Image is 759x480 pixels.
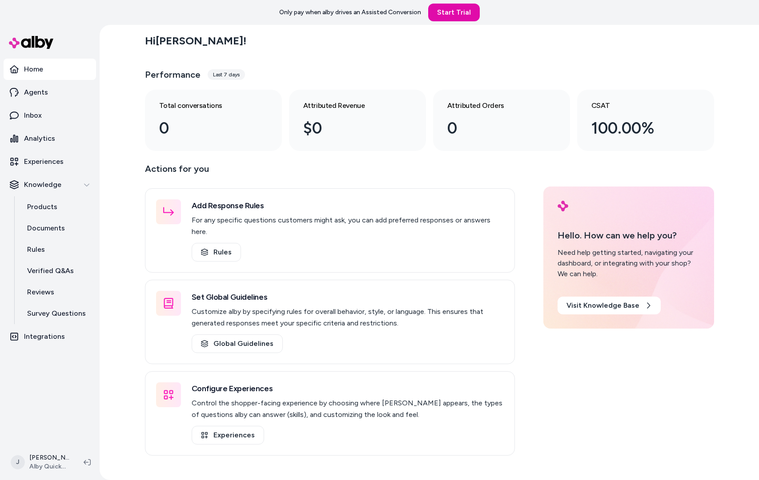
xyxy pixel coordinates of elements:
[4,82,96,103] a: Agents
[558,247,700,279] div: Need help getting started, navigating your dashboard, or integrating with your shop? We can help.
[4,174,96,195] button: Knowledge
[192,199,504,212] h3: Add Response Rules
[447,116,542,140] div: 0
[27,202,57,212] p: Products
[192,243,241,262] a: Rules
[591,100,686,111] h3: CSAT
[9,36,53,49] img: alby Logo
[24,64,43,75] p: Home
[289,90,426,151] a: Attributed Revenue $0
[27,287,54,298] p: Reviews
[29,462,69,471] span: Alby QuickStart Store
[24,179,61,190] p: Knowledge
[18,260,96,282] a: Verified Q&As
[18,303,96,324] a: Survey Questions
[29,453,69,462] p: [PERSON_NAME]
[27,308,86,319] p: Survey Questions
[4,59,96,80] a: Home
[192,214,504,238] p: For any specific questions customers might ask, you can add preferred responses or answers here.
[591,116,686,140] div: 100.00%
[208,69,245,80] div: Last 7 days
[558,201,568,211] img: alby Logo
[18,282,96,303] a: Reviews
[24,133,55,144] p: Analytics
[145,34,246,48] h2: Hi [PERSON_NAME] !
[192,426,264,444] a: Experiences
[192,334,283,353] a: Global Guidelines
[24,110,42,121] p: Inbox
[27,266,74,276] p: Verified Q&As
[24,156,64,167] p: Experiences
[4,105,96,126] a: Inbox
[447,100,542,111] h3: Attributed Orders
[558,229,700,242] p: Hello. How can we help you?
[18,196,96,218] a: Products
[159,100,253,111] h3: Total conversations
[428,4,480,21] a: Start Trial
[5,448,76,476] button: J[PERSON_NAME]Alby QuickStart Store
[577,90,714,151] a: CSAT 100.00%
[27,223,65,234] p: Documents
[303,100,398,111] h3: Attributed Revenue
[4,151,96,172] a: Experiences
[24,331,65,342] p: Integrations
[18,239,96,260] a: Rules
[145,90,282,151] a: Total conversations 0
[4,326,96,347] a: Integrations
[145,68,201,81] h3: Performance
[4,128,96,149] a: Analytics
[192,382,504,395] h3: Configure Experiences
[27,244,45,255] p: Rules
[303,116,398,140] div: $0
[433,90,570,151] a: Attributed Orders 0
[192,397,504,420] p: Control the shopper-facing experience by choosing where [PERSON_NAME] appears, the types of quest...
[279,8,421,17] p: Only pay when alby drives an Assisted Conversion
[145,162,515,183] p: Actions for you
[159,116,253,140] div: 0
[558,297,661,314] a: Visit Knowledge Base
[192,306,504,329] p: Customize alby by specifying rules for overall behavior, style, or language. This ensures that ge...
[192,291,504,303] h3: Set Global Guidelines
[11,455,25,469] span: J
[18,218,96,239] a: Documents
[24,87,48,98] p: Agents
